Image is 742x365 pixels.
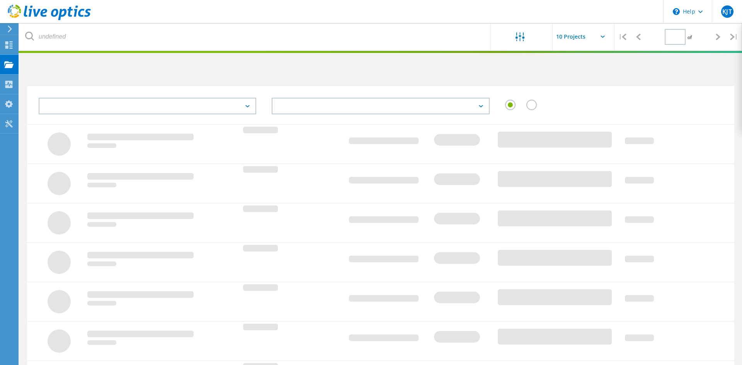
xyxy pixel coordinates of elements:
div: | [726,23,742,51]
span: of [688,34,692,41]
span: KJT [722,8,732,15]
svg: \n [673,8,680,15]
a: Live Optics Dashboard [8,16,91,22]
input: undefined [19,23,491,50]
div: | [614,23,630,51]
